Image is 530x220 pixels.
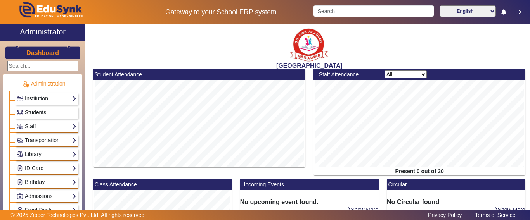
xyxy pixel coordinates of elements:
h5: Gateway to your School ERP system [137,8,305,16]
mat-card-header: Student Attendance [93,69,305,80]
input: Search... [7,61,78,71]
h6: No Circular found [387,198,525,206]
div: Present 0 out of 30 [313,167,526,175]
a: Show More [347,206,379,213]
span: Students [25,109,46,115]
h6: No upcoming event found. [240,198,379,206]
h2: [GEOGRAPHIC_DATA] [89,62,530,69]
a: Privacy Policy [424,210,466,220]
p: Administration [9,80,78,88]
a: Students [17,108,76,117]
a: Terms of Service [471,210,519,220]
h2: Administrator [20,27,66,36]
mat-card-header: Class Attendance [93,179,232,190]
img: Students.png [17,110,23,115]
mat-card-header: Circular [387,179,525,190]
a: Dashboard [26,49,59,57]
img: Administration.png [22,81,29,88]
mat-card-header: Upcoming Events [240,179,379,190]
input: Search [313,5,434,17]
a: Administrator [0,24,85,41]
a: Show More [494,206,526,213]
p: © 2025 Zipper Technologies Pvt. Ltd. All rights reserved. [11,211,146,219]
div: Staff Attendance [315,70,380,79]
img: b9104f0a-387a-4379-b368-ffa933cda262 [290,26,329,62]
